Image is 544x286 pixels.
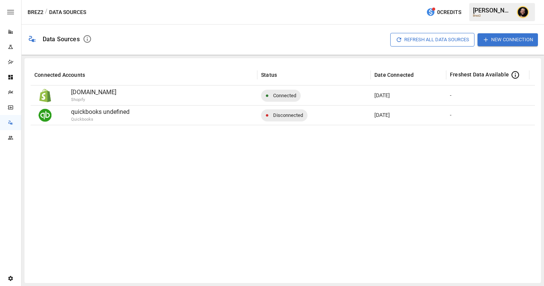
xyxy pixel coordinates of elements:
div: Date Connected [374,72,414,78]
button: Sort [414,70,425,80]
p: quickbooks undefined [71,107,253,117]
p: [DOMAIN_NAME] [71,88,253,97]
button: Refresh All Data Sources [390,33,474,46]
button: Sort [86,70,96,80]
div: [PERSON_NAME] [473,7,512,14]
div: - [450,86,451,105]
p: Shopify [71,97,294,103]
span: Freshest Data Available [450,71,509,78]
img: Quickbooks Logo [39,109,52,122]
div: / [45,8,48,17]
div: Data Sources [43,36,80,43]
span: 0 Credits [437,8,461,17]
div: Sep 25 2025 [371,105,446,125]
p: Quickbooks [71,117,294,123]
div: Feb 04 2025 [371,85,446,105]
div: - [450,106,451,125]
span: Disconnected [269,106,308,125]
div: Connected Accounts [34,72,85,78]
button: New Connection [478,33,538,46]
span: Connected [269,86,301,105]
button: Sort [278,70,288,80]
img: Shopify Logo [39,89,52,102]
div: Status [261,72,277,78]
img: Ciaran Nugent [517,6,529,18]
button: 0Credits [423,5,464,19]
button: Ciaran Nugent [512,2,533,23]
div: Brez2 [473,14,512,17]
button: Brez2 [28,8,43,17]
